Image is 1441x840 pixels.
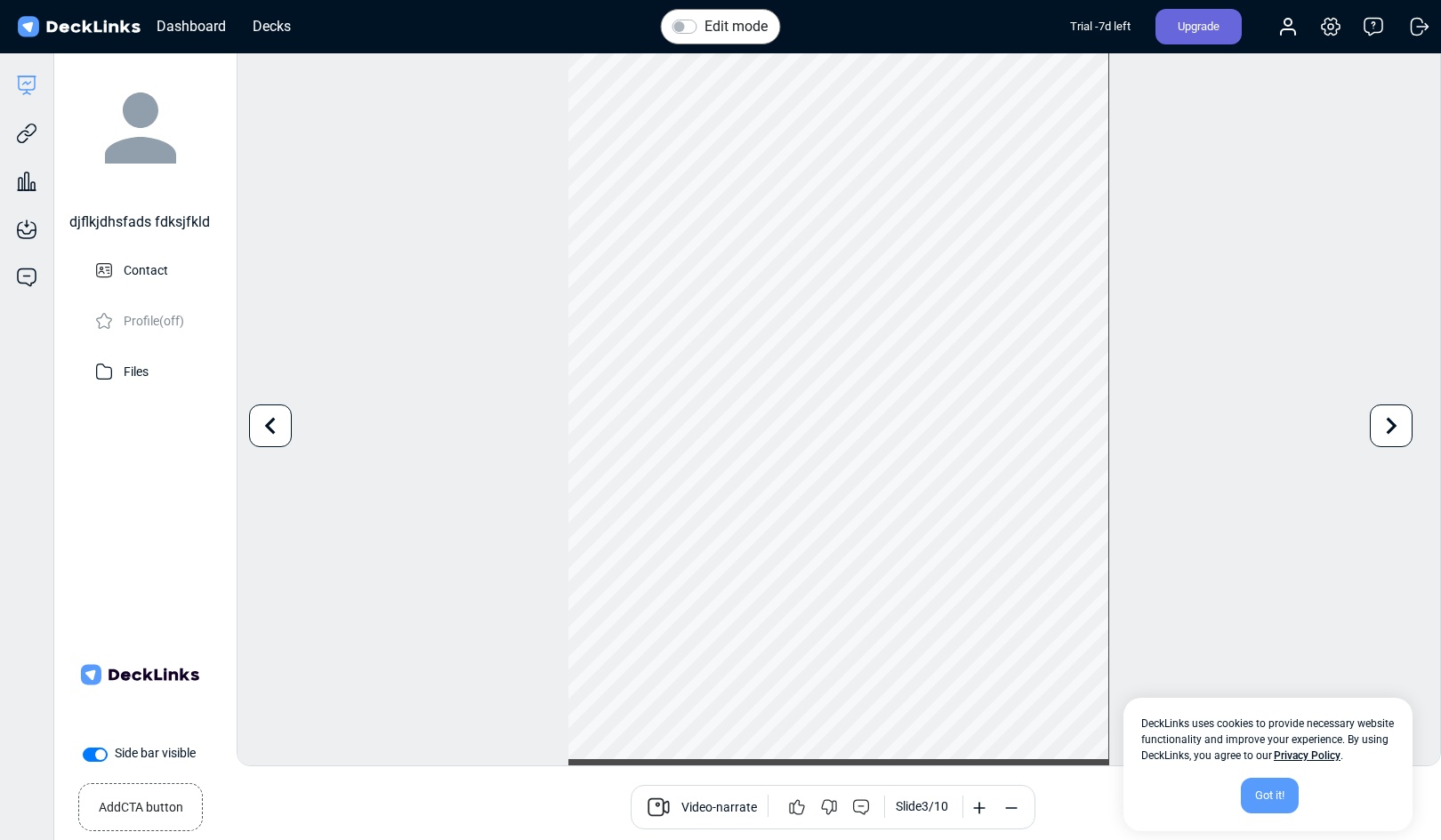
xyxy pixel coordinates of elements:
[124,359,149,381] p: Files
[1274,749,1340,762] a: Privacy Policy
[14,14,143,40] img: DeckLinks
[681,798,757,820] span: Video-narrate
[1155,9,1242,44] div: Upgrade
[77,612,202,737] img: Company Banner
[69,212,210,233] div: djflkjdhsfads fdksjfkld
[148,15,235,37] div: Dashboard
[1241,778,1299,813] div: Got it!
[244,15,300,37] div: Decks
[1070,9,1131,44] div: Trial - 7 d left
[1141,716,1395,764] span: DeckLinks uses cookies to provide necessary website functionality and improve your experience. By...
[124,308,184,331] p: Profile (off)
[124,258,168,280] p: Contact
[704,16,768,37] label: Edit mode
[99,791,183,817] small: Add CTA button
[896,797,948,816] div: Slide 3 / 10
[115,744,196,763] label: Side bar visible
